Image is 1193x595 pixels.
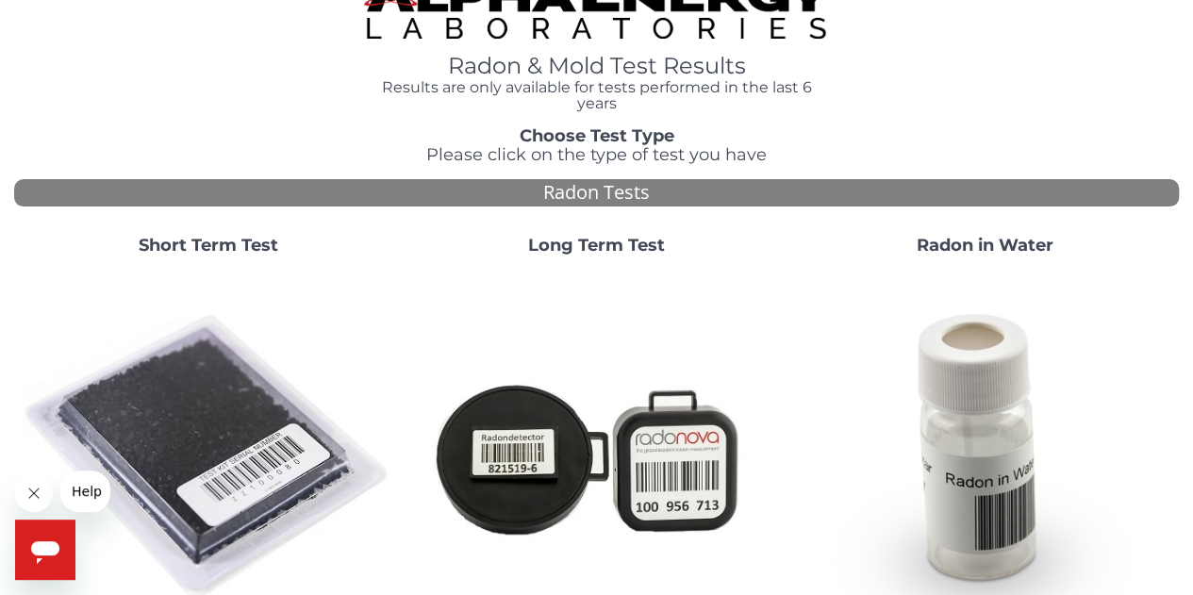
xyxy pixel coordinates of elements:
strong: Long Term Test [528,235,665,256]
strong: Short Term Test [139,235,278,256]
span: Please click on the type of test you have [426,144,767,165]
h1: Radon & Mold Test Results [364,54,830,78]
iframe: Message from company [60,471,110,512]
strong: Radon in Water [917,235,1053,256]
strong: Choose Test Type [520,125,674,146]
div: Radon Tests [14,179,1179,207]
h4: Results are only available for tests performed in the last 6 years [364,79,830,112]
iframe: Close message [15,474,53,512]
iframe: Button to launch messaging window [15,520,75,580]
